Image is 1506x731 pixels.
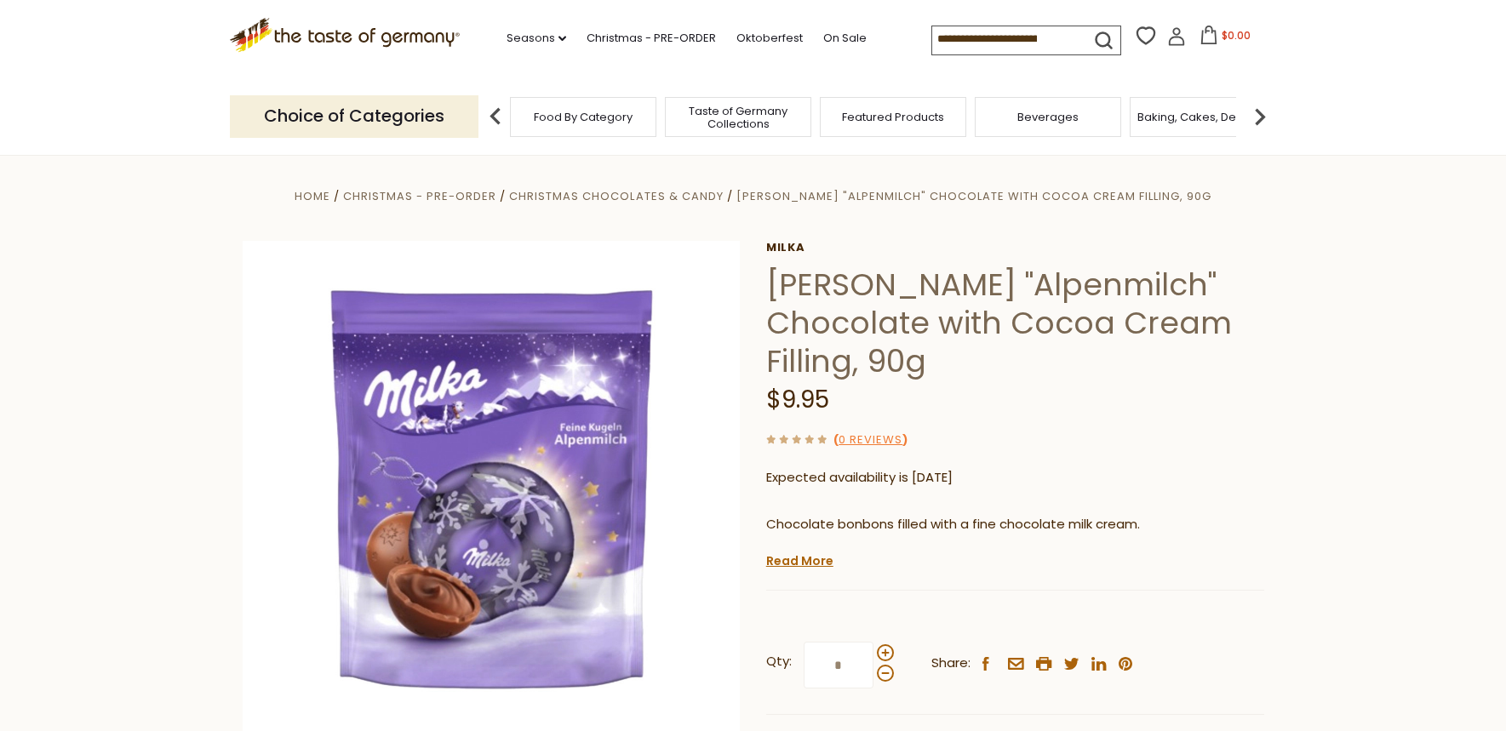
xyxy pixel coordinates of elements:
[230,95,478,137] p: Choice of Categories
[295,188,330,204] a: Home
[931,653,971,674] span: Share:
[766,467,1264,488] p: Expected availability is [DATE]
[736,29,803,48] a: Oktoberfest
[736,188,1211,204] a: [PERSON_NAME] "Alpenmilch" Chocolate with Cocoa Cream Filling, 90g
[823,29,867,48] a: On Sale
[478,100,512,134] img: previous arrow
[670,105,806,130] a: Taste of Germany Collections
[842,111,944,123] a: Featured Products
[1222,28,1251,43] span: $0.00
[804,642,873,688] input: Qty:
[1017,111,1079,123] a: Beverages
[509,188,723,204] a: Christmas Chocolates & Candy
[766,552,833,569] a: Read More
[833,431,908,448] span: ( )
[766,241,1264,254] a: Milka
[766,383,829,416] span: $9.95
[534,111,633,123] a: Food By Category
[766,548,1264,569] p: A delightful Christmas treat from Milka, made in [GEOGRAPHIC_DATA].
[766,514,1264,535] p: Chocolate bonbons filled with a fine chocolate milk cream.
[507,29,566,48] a: Seasons
[766,266,1264,380] h1: [PERSON_NAME] "Alpenmilch" Chocolate with Cocoa Cream Filling, 90g
[1137,111,1269,123] a: Baking, Cakes, Desserts
[766,651,792,672] strong: Qty:
[1189,26,1262,51] button: $0.00
[839,431,902,449] a: 0 Reviews
[587,29,716,48] a: Christmas - PRE-ORDER
[343,188,496,204] a: Christmas - PRE-ORDER
[1243,100,1277,134] img: next arrow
